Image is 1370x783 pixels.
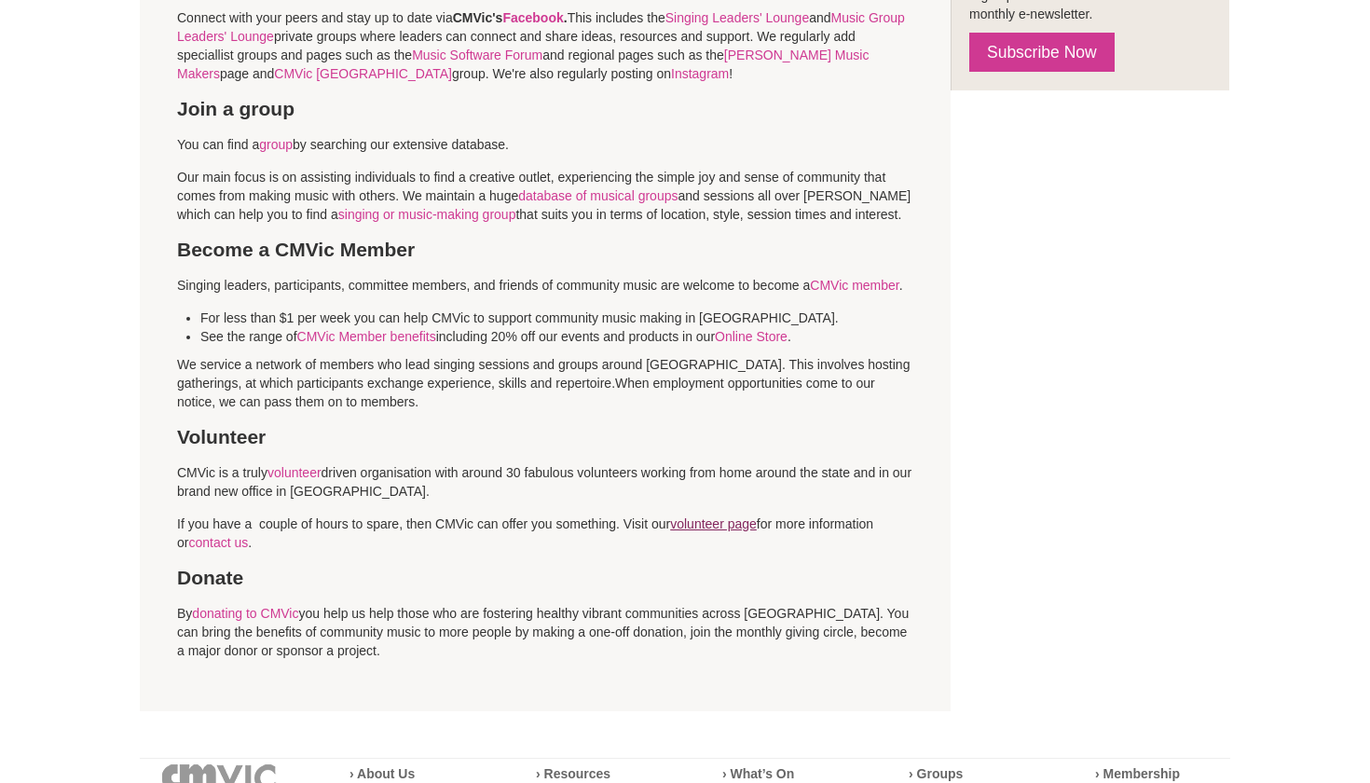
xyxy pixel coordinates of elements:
a: Music Group Leaders' Lounge [177,10,905,44]
a: Music Software Forum [412,48,542,62]
a: CMVic Member benefits [297,329,436,344]
h3: Volunteer [177,425,913,449]
p: By you help us help those who are fostering healthy vibrant communities across [GEOGRAPHIC_DATA].... [177,604,913,660]
p: Connect with your peers and stay up to date via This includes the and private groups where leader... [177,8,913,83]
a: › What’s On [722,766,794,781]
a: volunteer page [670,516,757,531]
h3: Join a group [177,97,913,121]
a: database of musical groups [518,188,678,203]
a: › About Us [349,766,415,781]
p: You can find a by searching our extensive database. [177,135,913,154]
p: Our main focus is on assisting individuals to find a creative outlet, experiencing the simple joy... [177,168,913,224]
a: › Membership [1095,766,1180,781]
h3: Donate [177,566,913,590]
a: Singing Leaders' Lounge [665,10,809,25]
a: singing or music-making group [338,207,516,222]
a: [PERSON_NAME] Music Makers [177,48,869,81]
a: CMVic member [810,278,898,293]
strong: CMVic's . [453,10,568,25]
a: Instagram [671,66,729,81]
a: › Groups [909,766,963,781]
a: Facebook [502,10,563,25]
li: See the range of including 20% off our events and products in our . [200,327,937,346]
a: group [259,137,293,152]
a: Online Store [715,329,788,344]
p: If you have a couple of hours to spare, then CMVic can offer you something. Visit our for more in... [177,515,913,552]
a: CMVic [GEOGRAPHIC_DATA] [274,66,452,81]
a: contact us [188,535,248,550]
a: › Resources [536,766,610,781]
li: For less than $1 per week you can help CMVic to support community music making in [GEOGRAPHIC_DATA]. [200,309,937,327]
a: Subscribe Now [969,33,1115,72]
p: Singing leaders, participants, committee members, and friends of community music are welcome to b... [177,276,913,295]
a: donating to CMVic [192,606,298,621]
p: CMVic is a truly driven organisation with around 30 fabulous volunteers working from home around ... [177,463,913,501]
p: We service a network of members who lead singing sessions and groups around [GEOGRAPHIC_DATA]. Th... [177,309,913,411]
a: volunteer [267,465,322,480]
h3: Become a CMVic Member [177,238,913,262]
